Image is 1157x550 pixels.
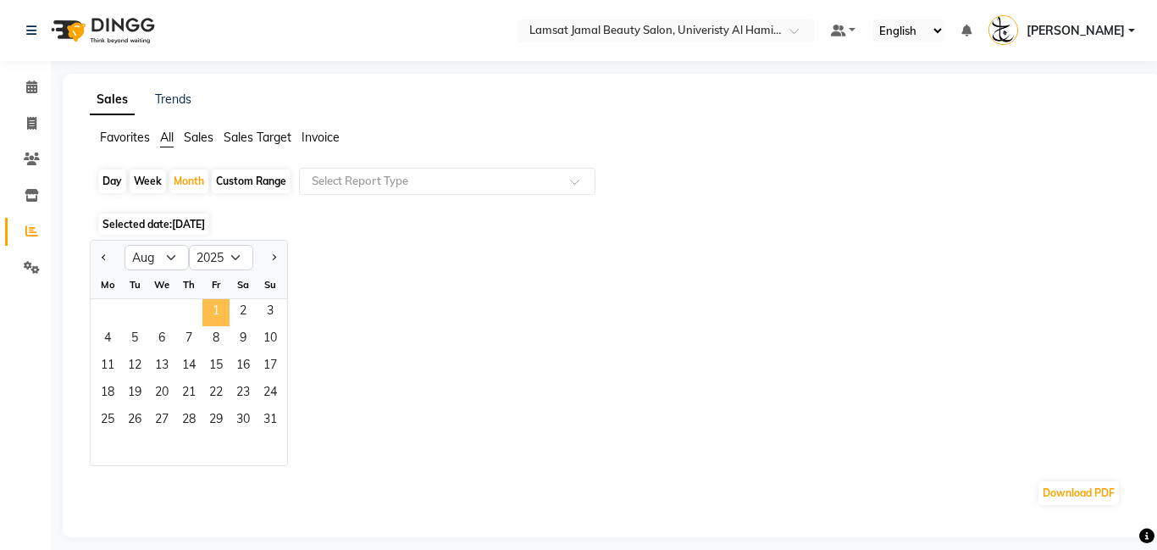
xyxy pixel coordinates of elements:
[121,271,148,298] div: Tu
[175,326,202,353] div: Thursday, August 7, 2025
[130,169,166,193] div: Week
[184,130,213,145] span: Sales
[175,353,202,381] span: 14
[121,408,148,435] div: Tuesday, August 26, 2025
[230,353,257,381] div: Saturday, August 16, 2025
[148,326,175,353] span: 6
[100,130,150,145] span: Favorites
[94,353,121,381] span: 11
[257,299,284,326] span: 3
[94,271,121,298] div: Mo
[148,353,175,381] div: Wednesday, August 13, 2025
[155,92,191,107] a: Trends
[202,326,230,353] span: 8
[257,299,284,326] div: Sunday, August 3, 2025
[202,408,230,435] span: 29
[175,408,202,435] div: Thursday, August 28, 2025
[224,130,291,145] span: Sales Target
[175,381,202,408] div: Thursday, August 21, 2025
[302,130,340,145] span: Invoice
[172,218,205,231] span: [DATE]
[148,326,175,353] div: Wednesday, August 6, 2025
[148,408,175,435] span: 27
[230,326,257,353] div: Saturday, August 9, 2025
[257,408,284,435] div: Sunday, August 31, 2025
[160,130,174,145] span: All
[257,353,284,381] span: 17
[257,326,284,353] span: 10
[90,85,135,115] a: Sales
[148,271,175,298] div: We
[257,326,284,353] div: Sunday, August 10, 2025
[43,7,159,54] img: logo
[212,169,291,193] div: Custom Range
[202,353,230,381] div: Friday, August 15, 2025
[230,326,257,353] span: 9
[230,381,257,408] span: 23
[121,353,148,381] div: Tuesday, August 12, 2025
[94,326,121,353] span: 4
[94,326,121,353] div: Monday, August 4, 2025
[175,353,202,381] div: Thursday, August 14, 2025
[175,381,202,408] span: 21
[1038,481,1119,505] button: Download PDF
[175,408,202,435] span: 28
[121,381,148,408] span: 19
[97,244,111,271] button: Previous month
[257,381,284,408] div: Sunday, August 24, 2025
[202,353,230,381] span: 15
[267,244,280,271] button: Next month
[202,271,230,298] div: Fr
[230,381,257,408] div: Saturday, August 23, 2025
[125,245,189,270] select: Select month
[257,381,284,408] span: 24
[1027,22,1125,40] span: [PERSON_NAME]
[230,299,257,326] span: 2
[257,271,284,298] div: Su
[121,381,148,408] div: Tuesday, August 19, 2025
[148,381,175,408] div: Wednesday, August 20, 2025
[94,353,121,381] div: Monday, August 11, 2025
[230,299,257,326] div: Saturday, August 2, 2025
[148,353,175,381] span: 13
[175,326,202,353] span: 7
[230,408,257,435] div: Saturday, August 30, 2025
[121,353,148,381] span: 12
[202,408,230,435] div: Friday, August 29, 2025
[230,408,257,435] span: 30
[988,15,1018,45] img: Lamsat Jamal
[189,245,253,270] select: Select year
[121,408,148,435] span: 26
[121,326,148,353] div: Tuesday, August 5, 2025
[202,326,230,353] div: Friday, August 8, 2025
[94,381,121,408] span: 18
[98,214,209,235] span: Selected date:
[257,408,284,435] span: 31
[121,326,148,353] span: 5
[257,353,284,381] div: Sunday, August 17, 2025
[230,353,257,381] span: 16
[202,299,230,326] div: Friday, August 1, 2025
[202,381,230,408] div: Friday, August 22, 2025
[202,299,230,326] span: 1
[202,381,230,408] span: 22
[148,381,175,408] span: 20
[175,271,202,298] div: Th
[98,169,126,193] div: Day
[230,271,257,298] div: Sa
[94,381,121,408] div: Monday, August 18, 2025
[169,169,208,193] div: Month
[94,408,121,435] div: Monday, August 25, 2025
[94,408,121,435] span: 25
[148,408,175,435] div: Wednesday, August 27, 2025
